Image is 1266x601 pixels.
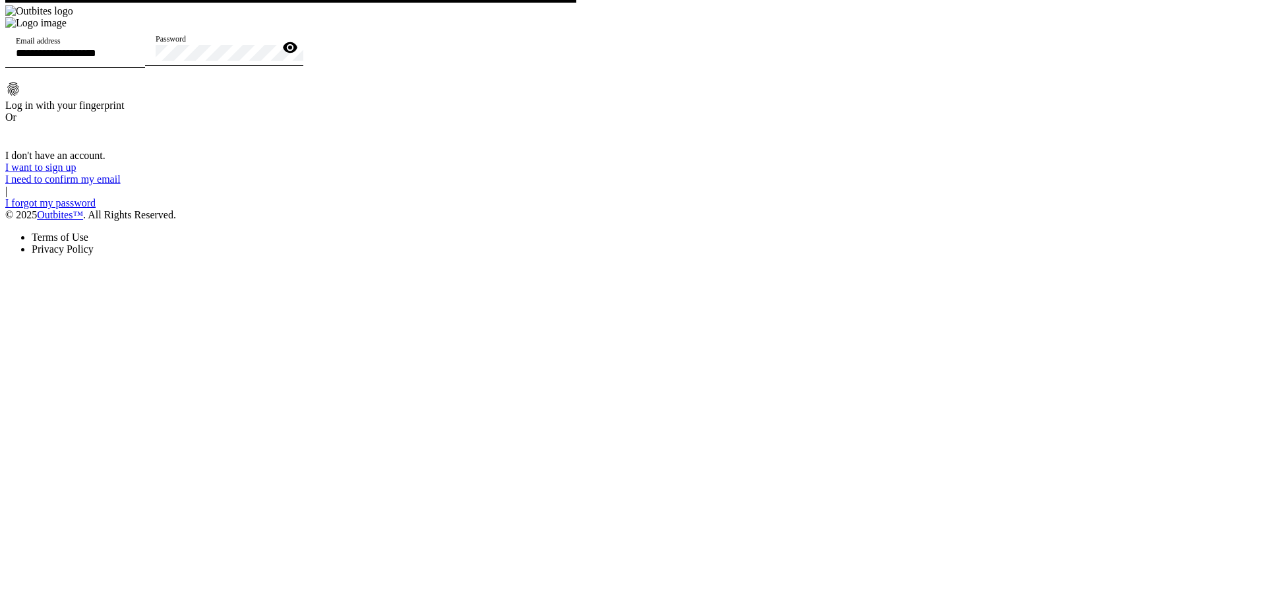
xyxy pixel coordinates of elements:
[5,150,351,162] div: I don't have an account.
[5,17,67,29] img: Logo image
[5,185,351,197] div: |
[5,100,351,111] div: Log in with your fingerprint
[5,174,121,185] a: I need to confirm my email
[5,5,73,17] img: Outbites logo
[5,162,76,173] a: I want to sign up
[16,37,61,46] mat-label: Email address
[32,232,88,243] a: Terms of Use
[5,209,176,220] span: © 2025 . All Rights Reserved.
[156,35,186,44] mat-label: Password
[32,243,94,255] a: Privacy Policy
[5,111,351,123] div: Or
[37,209,83,220] a: Outbites™
[5,197,96,208] a: I forgot my password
